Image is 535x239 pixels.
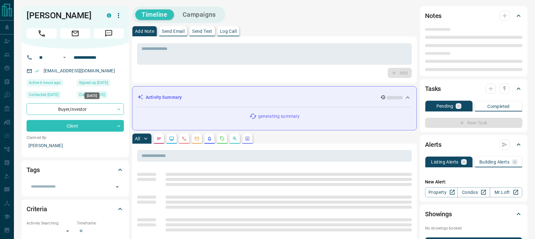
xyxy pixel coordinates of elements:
button: Timeline [135,9,174,20]
div: condos.ca [107,13,111,18]
button: Open [61,54,68,61]
span: Email [60,28,90,39]
h2: Alerts [425,140,441,150]
h2: Criteria [27,204,47,214]
span: Signed up [DATE] [79,80,108,86]
p: Log Call [220,29,237,33]
a: Property [425,187,458,197]
div: Criteria [27,201,124,217]
span: Contacted [DATE] [29,92,58,98]
svg: Listing Alerts [207,136,212,141]
div: Notes [425,8,522,23]
div: Tags [27,162,124,177]
div: Showings [425,206,522,222]
div: Wed Feb 20 2019 [77,91,124,100]
button: Open [113,182,122,191]
h2: Notes [425,11,441,21]
svg: Emails [194,136,199,141]
span: Claimed [DATE] [79,92,105,98]
a: Condos [457,187,490,197]
div: Alerts [425,137,522,152]
p: Send Text [192,29,212,33]
svg: Calls [182,136,187,141]
p: generating summary [258,113,300,120]
p: New Alert: [425,179,522,185]
div: Client [27,120,124,132]
p: Pending [436,104,453,108]
h2: Tasks [425,84,441,94]
svg: Agent Actions [245,136,250,141]
div: Fri Mar 01 2024 [27,91,74,100]
div: [DATE] [84,93,100,99]
p: All [135,136,140,141]
h2: Showings [425,209,452,219]
h2: Tags [27,165,40,175]
span: Active 6 hours ago [29,80,61,86]
svg: Lead Browsing Activity [169,136,174,141]
button: Campaigns [176,9,222,20]
span: Message [94,28,124,39]
p: Actively Searching: [27,220,74,226]
div: Fri Aug 15 2025 [27,79,74,88]
div: Activity Summary [137,92,411,103]
p: Add Note [135,29,154,33]
p: Activity Summary [146,94,182,101]
p: Listing Alerts [431,160,459,164]
svg: Email Verified [35,69,39,73]
div: Wed Feb 20 2019 [77,79,124,88]
p: [PERSON_NAME] [27,140,124,151]
a: [EMAIL_ADDRESS][DOMAIN_NAME] [44,68,115,73]
p: No showings booked [425,225,522,231]
p: Timeframe: [77,220,124,226]
a: Mr.Loft [490,187,522,197]
p: Send Email [162,29,185,33]
p: Claimed By: [27,135,124,140]
span: Call [27,28,57,39]
svg: Requests [220,136,225,141]
h1: [PERSON_NAME] [27,10,97,21]
p: Building Alerts [479,160,509,164]
p: Completed [487,104,510,109]
div: Buyer , Investor [27,103,124,115]
svg: Notes [156,136,161,141]
svg: Opportunities [232,136,237,141]
div: Tasks [425,81,522,96]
